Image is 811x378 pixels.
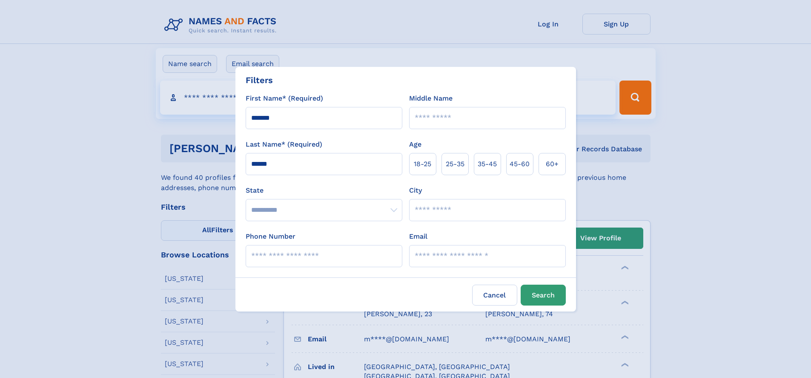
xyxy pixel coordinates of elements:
[246,74,273,87] div: Filters
[246,93,323,104] label: First Name* (Required)
[472,285,517,306] label: Cancel
[246,185,402,196] label: State
[478,159,497,169] span: 35‑45
[521,285,566,306] button: Search
[409,93,453,104] label: Middle Name
[246,231,295,242] label: Phone Number
[414,159,431,169] span: 18‑25
[409,231,427,242] label: Email
[246,139,322,150] label: Last Name* (Required)
[409,185,422,196] label: City
[409,139,421,150] label: Age
[546,159,559,169] span: 60+
[446,159,464,169] span: 25‑35
[510,159,530,169] span: 45‑60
